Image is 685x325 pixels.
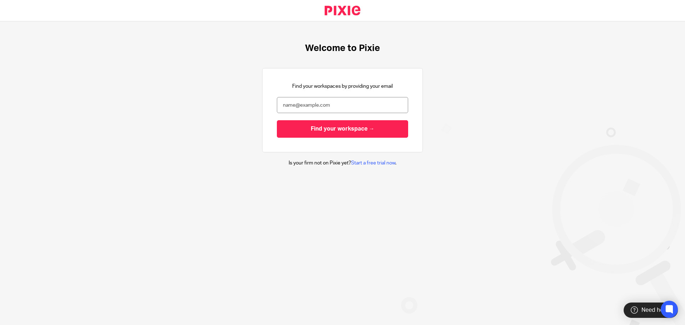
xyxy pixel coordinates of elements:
[624,303,678,318] div: Need help?
[292,83,393,90] p: Find your workspaces by providing your email
[277,97,408,113] input: name@example.com
[305,43,380,54] h1: Welcome to Pixie
[351,161,395,166] a: Start a free trial now
[277,120,408,138] input: Find your workspace →
[289,159,396,167] p: Is your firm not on Pixie yet? .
